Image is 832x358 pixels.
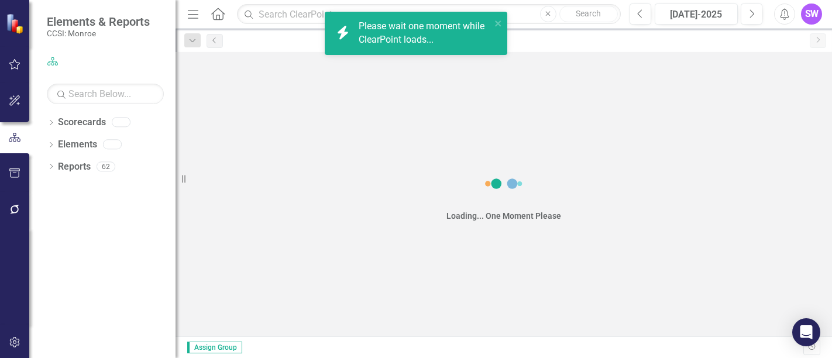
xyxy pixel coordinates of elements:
span: Search [576,9,601,18]
input: Search Below... [47,84,164,104]
a: Scorecards [58,116,106,129]
div: 62 [97,161,115,171]
div: Loading... One Moment Please [446,210,561,222]
span: Assign Group [187,342,242,353]
span: Elements & Reports [47,15,150,29]
button: Search [559,6,618,22]
div: Open Intercom Messenger [792,318,820,346]
input: Search ClearPoint... [237,4,621,25]
img: ClearPoint Strategy [6,13,26,34]
div: [DATE]-2025 [659,8,734,22]
small: CCSI: Monroe [47,29,150,38]
button: SW [801,4,822,25]
a: Reports [58,160,91,174]
button: [DATE]-2025 [655,4,738,25]
a: Elements [58,138,97,152]
div: Please wait one moment while ClearPoint loads... [359,20,491,47]
button: close [494,16,503,30]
